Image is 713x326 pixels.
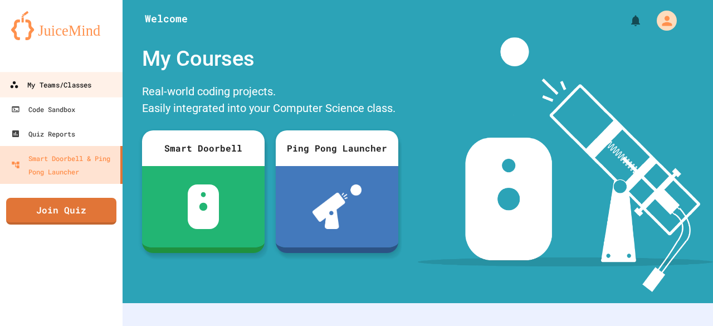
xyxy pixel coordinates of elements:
[188,184,219,229] img: sdb-white.svg
[312,184,362,229] img: ppl-with-ball.png
[11,127,75,140] div: Quiz Reports
[11,103,75,116] div: Code Sandbox
[142,130,265,166] div: Smart Doorbell
[645,8,680,33] div: My Account
[9,78,91,92] div: My Teams/Classes
[136,80,404,122] div: Real-world coding projects. Easily integrated into your Computer Science class.
[276,130,398,166] div: Ping Pong Launcher
[136,37,404,80] div: My Courses
[6,198,116,225] a: Join Quiz
[608,11,645,30] div: My Notifications
[11,152,116,178] div: Smart Doorbell & Ping Pong Launcher
[11,11,111,40] img: logo-orange.svg
[418,37,713,292] img: banner-image-my-projects.png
